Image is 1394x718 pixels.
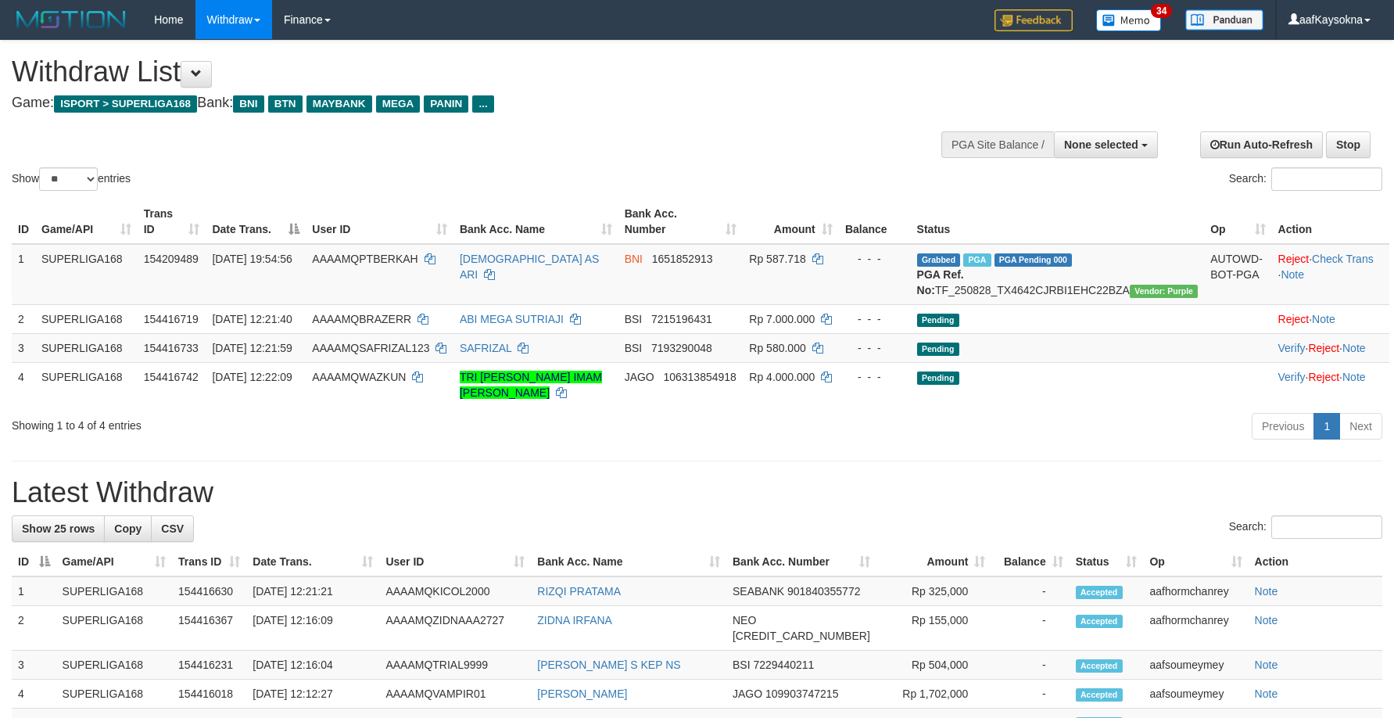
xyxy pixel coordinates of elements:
[39,167,98,191] select: Showentries
[1312,253,1374,265] a: Check Trans
[1151,4,1172,18] span: 34
[652,253,713,265] span: Copy 1651852913 to clipboard
[991,547,1069,576] th: Balance: activate to sort column ascending
[206,199,306,244] th: Date Trans.: activate to sort column descending
[172,547,246,576] th: Trans ID: activate to sort column ascending
[12,199,35,244] th: ID
[1130,285,1198,298] span: Vendor URL: https://trx4.1velocity.biz
[312,253,417,265] span: AAAAMQPTBERKAH
[1342,371,1366,383] a: Note
[246,606,379,651] td: [DATE] 12:16:09
[537,659,680,671] a: [PERSON_NAME] S KEP NS
[733,687,762,700] span: JAGO
[787,585,860,598] span: Copy 901840355772 to clipboard
[138,199,206,244] th: Trans ID: activate to sort column ascending
[12,680,56,709] td: 4
[1229,515,1382,539] label: Search:
[114,522,142,535] span: Copy
[876,651,992,680] td: Rp 504,000
[12,411,569,433] div: Showing 1 to 4 of 4 entries
[172,576,246,606] td: 154416630
[172,606,246,651] td: 154416367
[876,606,992,651] td: Rp 155,000
[424,95,468,113] span: PANIN
[312,313,411,325] span: AAAAMQBRAZERR
[1272,333,1389,362] td: · ·
[12,56,914,88] h1: Withdraw List
[246,576,379,606] td: [DATE] 12:21:21
[625,253,643,265] span: BNI
[733,630,870,642] span: Copy 5859458176076272 to clipboard
[1278,342,1306,354] a: Verify
[1278,371,1306,383] a: Verify
[765,687,838,700] span: Copy 109903747215 to clipboard
[1076,659,1123,673] span: Accepted
[991,651,1069,680] td: -
[1252,413,1314,440] a: Previous
[1076,688,1123,702] span: Accepted
[12,547,56,576] th: ID: activate to sort column descending
[233,95,263,113] span: BNI
[35,333,138,362] td: SUPERLIGA168
[845,311,905,327] div: - - -
[12,8,131,31] img: MOTION_logo.png
[663,371,736,383] span: Copy 106313854918 to clipboard
[1200,131,1323,158] a: Run Auto-Refresh
[1342,342,1366,354] a: Note
[917,268,964,296] b: PGA Ref. No:
[733,659,751,671] span: BSI
[625,342,643,354] span: BSI
[312,371,406,383] span: AAAAMQWAZKUN
[537,585,621,598] a: RIZQI PRATAMA
[625,313,643,325] span: BSI
[1229,167,1382,191] label: Search:
[753,659,814,671] span: Copy 7229440211 to clipboard
[531,547,726,576] th: Bank Acc. Name: activate to sort column ascending
[12,477,1382,508] h1: Latest Withdraw
[1278,253,1310,265] a: Reject
[994,9,1073,31] img: Feedback.jpg
[1308,342,1339,354] a: Reject
[917,372,959,385] span: Pending
[1281,268,1304,281] a: Note
[12,651,56,680] td: 3
[1255,614,1278,626] a: Note
[212,342,292,354] span: [DATE] 12:21:59
[144,253,199,265] span: 154209489
[1255,585,1278,598] a: Note
[743,199,838,244] th: Amount: activate to sort column ascending
[35,304,138,333] td: SUPERLIGA168
[1143,606,1248,651] td: aafhormchanrey
[144,342,199,354] span: 154416733
[991,680,1069,709] td: -
[749,342,805,354] span: Rp 580.000
[1312,313,1335,325] a: Note
[651,342,712,354] span: Copy 7193290048 to clipboard
[12,244,35,305] td: 1
[12,362,35,407] td: 4
[1249,547,1382,576] th: Action
[212,253,292,265] span: [DATE] 19:54:56
[35,244,138,305] td: SUPERLIGA168
[917,314,959,327] span: Pending
[246,680,379,709] td: [DATE] 12:12:27
[35,362,138,407] td: SUPERLIGA168
[268,95,303,113] span: BTN
[460,371,602,399] a: TRI [PERSON_NAME] IMAM [PERSON_NAME]
[379,576,531,606] td: AAAAMQKICOL2000
[12,167,131,191] label: Show entries
[1272,199,1389,244] th: Action
[379,651,531,680] td: AAAAMQTRIAL9999
[56,651,172,680] td: SUPERLIGA168
[1143,680,1248,709] td: aafsoumeymey
[212,371,292,383] span: [DATE] 12:22:09
[991,576,1069,606] td: -
[845,369,905,385] div: - - -
[460,342,511,354] a: SAFRIZAL
[376,95,421,113] span: MEGA
[1326,131,1371,158] a: Stop
[460,313,564,325] a: ABI MEGA SUTRIAJI
[56,576,172,606] td: SUPERLIGA168
[104,515,152,542] a: Copy
[172,680,246,709] td: 154416018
